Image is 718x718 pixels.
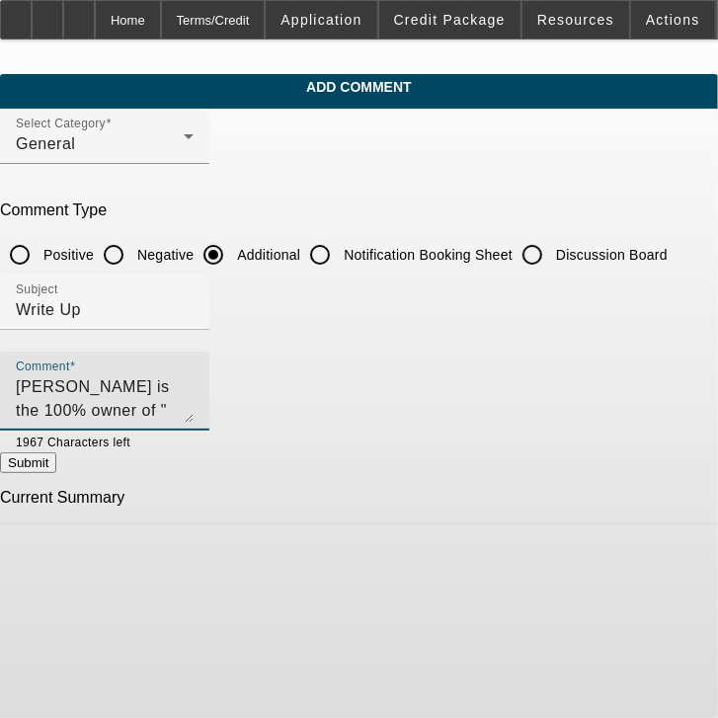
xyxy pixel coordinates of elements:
[16,283,58,296] mat-label: Subject
[40,245,94,265] label: Positive
[379,1,520,39] button: Credit Package
[233,245,300,265] label: Additional
[340,245,513,265] label: Notification Booking Sheet
[280,12,361,28] span: Application
[552,245,668,265] label: Discussion Board
[646,12,700,28] span: Actions
[133,245,194,265] label: Negative
[522,1,629,39] button: Resources
[631,1,715,39] button: Actions
[394,12,506,28] span: Credit Package
[266,1,376,39] button: Application
[16,360,70,373] mat-label: Comment
[16,118,106,130] mat-label: Select Category
[15,79,703,95] span: Add Comment
[16,431,130,452] mat-hint: 1967 Characters left
[16,135,75,152] span: General
[537,12,614,28] span: Resources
